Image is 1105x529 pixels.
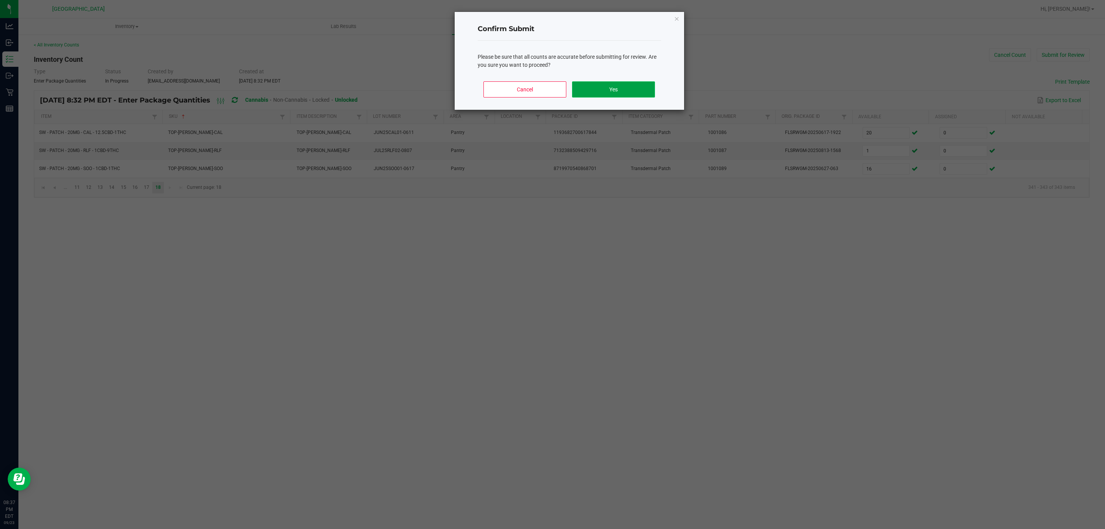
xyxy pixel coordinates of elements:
button: Close [674,14,679,23]
h4: Confirm Submit [478,24,661,34]
button: Yes [572,81,655,98]
button: Cancel [483,81,566,98]
div: Please be sure that all counts are accurate before submitting for review. Are you sure you want t... [478,53,661,69]
iframe: Resource center [8,468,31,491]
